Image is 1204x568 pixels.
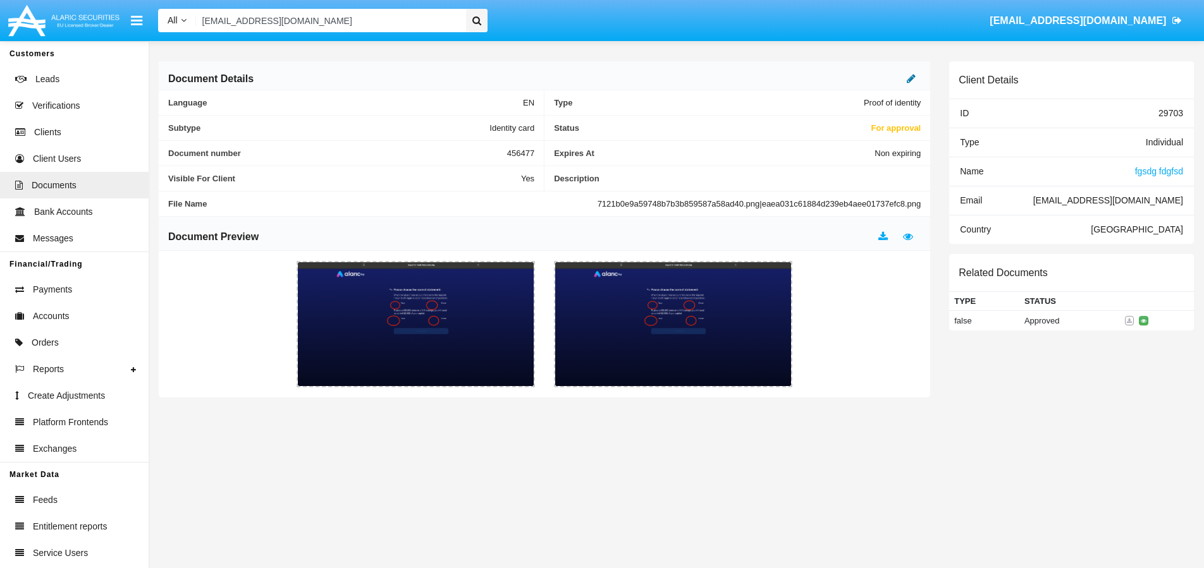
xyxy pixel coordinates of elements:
[875,148,921,158] span: Non expiring
[554,123,871,133] span: Status
[960,137,979,147] span: Type
[168,174,521,183] span: Visible For Client
[33,493,58,507] span: Feeds
[1158,108,1183,118] span: 29703
[960,224,991,234] span: Country
[573,306,773,317] span: eaea031c61884d239eb4aee01737efc8.png
[33,363,64,376] span: Reports
[507,148,534,158] span: 456477
[598,199,921,208] span: 7121b0e9a59748b7b3b859587a58ad40.png|eaea031c61884d239eb4aee01737efc8.png
[1091,224,1183,234] span: [GEOGRAPHIC_DATA]
[1033,195,1183,205] span: [EMAIL_ADDRESS][DOMAIN_NAME]
[871,123,921,133] span: For approval
[33,520,107,533] span: Entitlement reports
[1019,292,1120,311] th: Status
[521,174,534,183] span: Yes
[959,267,1048,279] h6: Related Documents
[158,14,196,27] a: All
[33,152,81,166] span: Client Users
[33,442,77,456] span: Exchanges
[168,230,259,244] h6: Document Preview
[554,148,875,158] span: Expires At
[168,123,489,133] span: Subtype
[33,547,88,560] span: Service Users
[568,329,778,354] p: Preview
[168,72,254,86] h6: Document Details
[35,73,59,86] span: Leads
[196,9,462,32] input: Search
[6,2,121,39] img: Logo image
[310,329,521,354] p: Preview
[984,3,1188,39] a: [EMAIL_ADDRESS][DOMAIN_NAME]
[1146,137,1183,147] span: Individual
[32,99,80,112] span: Verifications
[959,74,1018,86] h6: Client Details
[34,205,93,219] span: Bank Accounts
[990,15,1166,26] span: [EMAIL_ADDRESS][DOMAIN_NAME]
[33,416,108,429] span: Platform Frontends
[960,108,969,118] span: ID
[1019,311,1120,331] td: Approved
[489,123,534,133] span: Identity card
[28,389,105,402] span: Create Adjustments
[960,195,982,205] span: Email
[949,311,1019,331] td: false
[1135,166,1183,176] span: fgsdg fdgfsd
[168,148,507,158] span: Document number
[32,336,59,349] span: Orders
[168,98,523,107] span: Language
[554,98,864,107] span: Type
[949,292,1019,311] th: Type
[168,199,598,208] span: File Name
[864,98,921,107] span: Proof of identity
[33,283,72,296] span: Payments
[314,306,518,317] span: 7121b0e9a59748b7b3b859587a58ad40.png
[33,310,70,323] span: Accounts
[554,174,921,183] span: Description
[960,166,983,176] span: Name
[34,126,61,139] span: Clients
[33,232,73,245] span: Messages
[32,179,77,192] span: Documents
[168,15,178,25] span: All
[523,98,534,107] span: EN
